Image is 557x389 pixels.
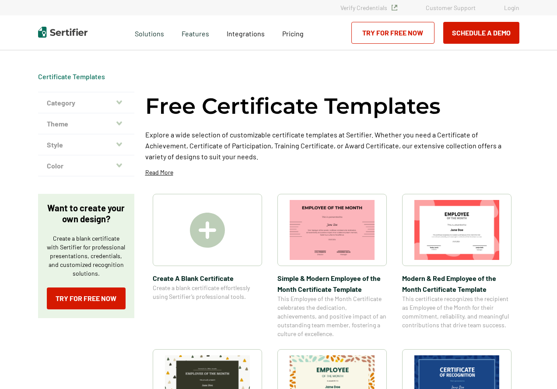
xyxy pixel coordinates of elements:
[145,92,441,120] h1: Free Certificate Templates
[340,4,397,11] a: Verify Credentials
[227,27,265,38] a: Integrations
[38,92,134,113] button: Category
[38,72,105,81] div: Breadcrumb
[145,168,173,177] p: Read More
[38,134,134,155] button: Style
[190,213,225,248] img: Create A Blank Certificate
[47,287,126,309] a: Try for Free Now
[38,113,134,134] button: Theme
[282,27,304,38] a: Pricing
[504,4,519,11] a: Login
[392,5,397,11] img: Verified
[402,273,511,294] span: Modern & Red Employee of the Month Certificate Template
[277,273,387,294] span: Simple & Modern Employee of the Month Certificate Template
[135,27,164,38] span: Solutions
[351,22,434,44] a: Try for Free Now
[38,72,105,81] a: Certificate Templates
[38,72,105,81] span: Certificate Templates
[402,294,511,329] span: This certificate recognizes the recipient as Employee of the Month for their commitment, reliabil...
[227,29,265,38] span: Integrations
[402,194,511,338] a: Modern & Red Employee of the Month Certificate TemplateModern & Red Employee of the Month Certifi...
[282,29,304,38] span: Pricing
[47,234,126,278] p: Create a blank certificate with Sertifier for professional presentations, credentials, and custom...
[145,129,519,162] p: Explore a wide selection of customizable certificate templates at Sertifier. Whether you need a C...
[47,203,126,224] p: Want to create your own design?
[414,200,499,260] img: Modern & Red Employee of the Month Certificate Template
[182,27,209,38] span: Features
[426,4,476,11] a: Customer Support
[153,284,262,301] span: Create a blank certificate effortlessly using Sertifier’s professional tools.
[153,273,262,284] span: Create A Blank Certificate
[277,194,387,338] a: Simple & Modern Employee of the Month Certificate TemplateSimple & Modern Employee of the Month C...
[290,200,375,260] img: Simple & Modern Employee of the Month Certificate Template
[38,155,134,176] button: Color
[277,294,387,338] span: This Employee of the Month Certificate celebrates the dedication, achievements, and positive impa...
[38,27,88,38] img: Sertifier | Digital Credentialing Platform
